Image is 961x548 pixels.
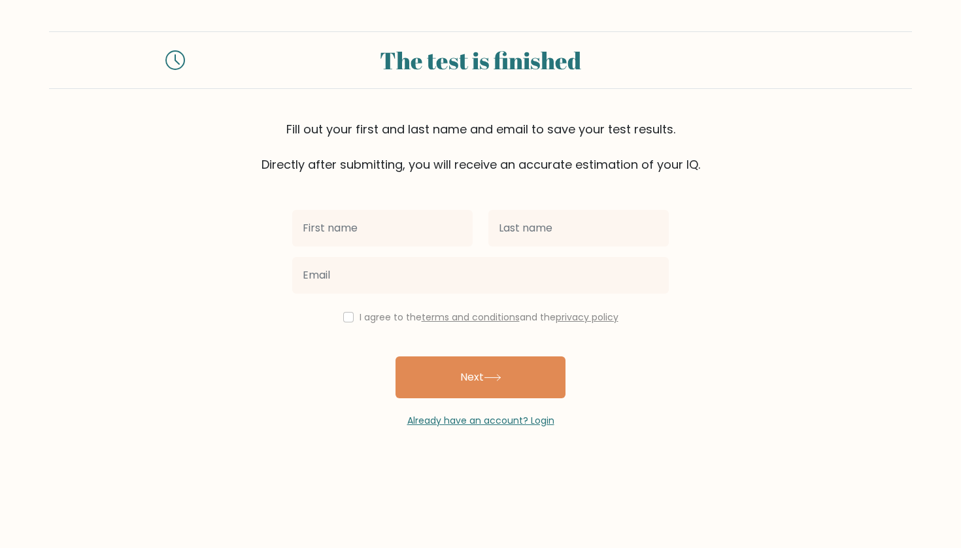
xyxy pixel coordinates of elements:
input: First name [292,210,473,247]
input: Last name [488,210,669,247]
div: Fill out your first and last name and email to save your test results. Directly after submitting,... [49,120,912,173]
label: I agree to the and the [360,311,618,324]
div: The test is finished [201,43,760,78]
a: privacy policy [556,311,618,324]
button: Next [396,356,565,398]
a: terms and conditions [422,311,520,324]
input: Email [292,257,669,294]
a: Already have an account? Login [407,414,554,427]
